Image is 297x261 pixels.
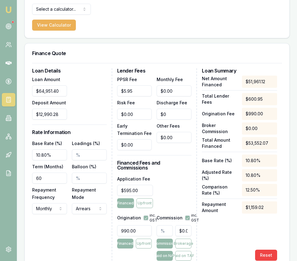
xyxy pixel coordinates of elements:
input: $ [117,109,152,120]
label: Risk Fee [117,100,135,105]
label: Term (Months) [32,164,63,169]
label: PPSR Fee [117,77,137,82]
label: Balloon (%) [72,164,96,169]
div: $51,961.12 [242,76,277,88]
button: Upfront [136,239,152,248]
input: % [32,149,67,160]
label: Early Termination Fee [117,123,152,136]
button: Upfront [136,198,153,208]
button: View Calculator [32,20,76,31]
input: % [72,173,107,184]
button: Reset [255,250,277,261]
input: $ [117,85,152,96]
div: $53,552.07 [242,137,277,149]
div: 10.80% [242,155,277,167]
label: Discharge Fee [157,100,187,105]
button: Paid on NAF [157,251,173,261]
input: $ [32,109,67,120]
p: Adjusted Rate (%) [202,169,237,181]
label: Repayment Frequency [32,187,56,200]
button: Commission [157,239,173,248]
button: Financed [117,198,134,208]
h3: Lender Fees [117,68,192,73]
p: Origination Fee [202,111,237,117]
label: Application Fee [117,176,150,181]
p: Comparison Rate (%) [202,184,237,196]
div: $0.00 [242,122,277,135]
p: Broker Commission [202,122,237,135]
div: inc. GST [143,213,158,223]
input: % [157,225,173,236]
div: inc. GST [185,213,199,223]
label: Commission [157,216,183,220]
label: Other Fees [157,123,180,129]
button: Financed [117,239,133,248]
img: emu-icon-u.png [5,6,12,13]
h3: Finance Quote [32,51,282,56]
div: $990.00 [242,108,277,120]
div: 10.80% [242,169,277,181]
input: $ [157,109,191,120]
label: Origination [117,216,141,220]
h3: Loan Summary [202,68,277,73]
p: Total Amount Financed [202,137,237,149]
p: Base Rate (%) [202,158,237,164]
label: Deposit Amount [32,100,66,105]
div: 12.50% [242,184,277,196]
label: Base Rate (%) [32,141,62,146]
input: $ [117,185,153,196]
p: Repayment Amount [202,201,237,214]
h3: Financed Fees and Commissions [117,160,192,170]
label: Repayment Mode [72,187,96,200]
h3: Rate Information [32,130,107,135]
label: Loadings (%) [72,141,100,146]
p: Net Amount Financed [202,76,237,88]
input: % [72,149,107,160]
div: $1,159.02 [242,201,277,214]
input: $ [157,132,191,143]
p: Total Lender Fees [202,93,237,105]
label: Monthly Fee [157,77,183,82]
input: $ [117,139,152,150]
button: Brokerage [175,239,191,248]
input: $ [157,85,191,96]
h3: Loan Details [32,68,107,73]
input: $ [32,85,67,96]
div: $600.95 [242,93,277,105]
label: Loan Amount [32,77,60,82]
button: Paid on TAF [175,251,191,261]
